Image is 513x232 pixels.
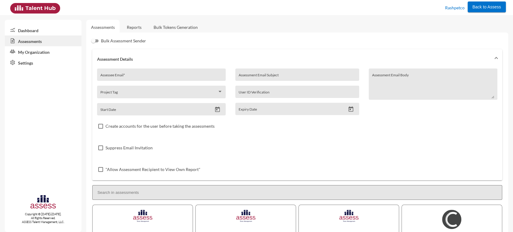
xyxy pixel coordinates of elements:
[122,20,146,35] a: Reports
[105,166,200,173] span: "Allow Assessment Recipient to View Own Report"
[105,144,153,151] span: Suppress Email Invitation
[346,106,356,112] button: Open calendar
[445,3,465,13] p: Rashpetco
[30,194,56,211] img: assesscompany-logo.png
[5,25,81,35] a: Dashboard
[92,49,502,69] mat-expansion-panel-header: Assessment Details
[5,57,81,68] a: Settings
[97,56,490,62] mat-panel-title: Assessment Details
[468,3,506,10] a: Back to Assess
[149,20,203,35] a: Bulk Tokens Generation
[212,106,223,113] button: Open calendar
[101,37,146,44] span: Bulk Assessment Sender
[5,46,81,57] a: My Organization
[472,5,501,9] span: Back to Assess
[92,69,502,180] div: Assessment Details
[5,212,81,224] p: Copyright © [DATE]-[DATE]. All Rights Reserved. ASSESS Talent Management, LLC.
[5,35,81,46] a: Assessments
[92,185,502,200] input: Search in assessments
[468,2,506,12] button: Back to Assess
[105,123,215,130] span: Create accounts for the user before taking the assessments
[91,25,115,30] a: Assessments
